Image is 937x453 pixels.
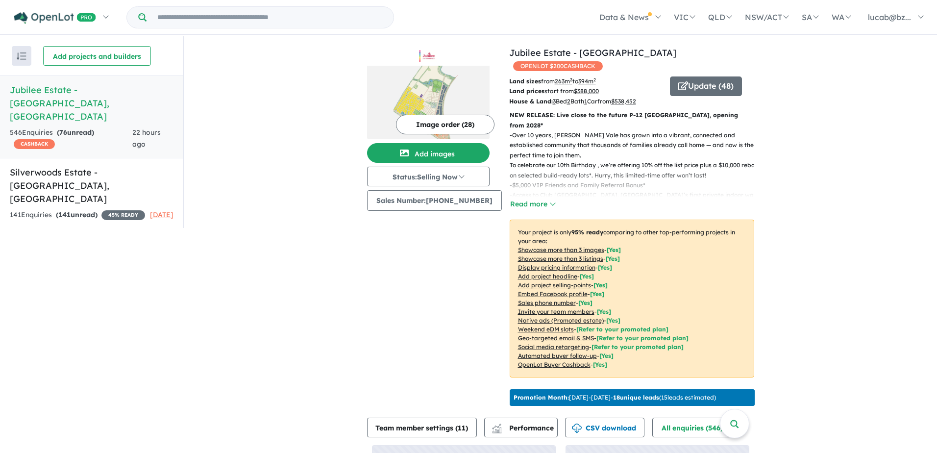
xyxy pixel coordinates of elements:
sup: 2 [593,77,596,82]
u: Weekend eDM slots [518,326,574,333]
img: bar-chart.svg [492,427,502,433]
img: Openlot PRO Logo White [14,12,96,24]
u: 263 m [555,77,572,85]
span: [ Yes ] [590,290,604,298]
span: 22 hours ago [132,128,161,149]
b: 18 unique leads [613,394,659,401]
span: OPENLOT $ 200 CASHBACK [513,61,603,71]
span: [ Yes ] [578,299,592,306]
u: $ 538,452 [611,98,636,105]
u: OpenLot Buyer Cashback [518,361,591,368]
u: 1 [584,98,587,105]
b: Promotion Month: [514,394,569,401]
p: [DATE] - [DATE] - ( 15 leads estimated) [514,393,716,402]
button: CSV download [565,418,644,437]
button: Status:Selling Now [367,167,490,186]
h5: Jubilee Estate - [GEOGRAPHIC_DATA] , [GEOGRAPHIC_DATA] [10,83,173,123]
button: Performance [484,418,558,437]
u: Invite your team members [518,308,594,315]
u: $ 388,000 [574,87,599,95]
u: Sales phone number [518,299,576,306]
img: Jubilee Estate - Wyndham Vale [367,66,490,139]
a: Jubilee Estate - [GEOGRAPHIC_DATA] [509,47,676,58]
span: [ Yes ] [580,273,594,280]
img: download icon [572,424,582,433]
span: [ Yes ] [597,308,611,315]
button: Update (48) [670,76,742,96]
p: NEW RELEASE: Live close to the future P-12 [GEOGRAPHIC_DATA], opening from 2028* [510,110,754,130]
button: Add projects and builders [43,46,151,66]
button: Team member settings (11) [367,418,477,437]
span: [Yes] [606,317,620,324]
strong: ( unread) [56,210,98,219]
span: [Yes] [593,361,607,368]
u: Native ads (Promoted estate) [518,317,604,324]
u: 2 [567,98,570,105]
p: - Access to Club [GEOGRAPHIC_DATA], [GEOGRAPHIC_DATA]’s first private indoor water park which fea... [510,190,762,220]
span: [Refer to your promoted plan] [576,326,668,333]
p: - Over 10 years, [PERSON_NAME] Vale has grown into a vibrant, connected and established community... [510,130,762,180]
span: [Yes] [599,352,614,359]
p: - $5,000 VIP Friends and Family Referral Bonus* [510,180,762,190]
span: CASHBACK [14,139,55,149]
span: lucab@bz... [868,12,911,22]
u: Social media retargeting [518,343,589,351]
div: 141 Enquir ies [10,209,145,221]
img: sort.svg [17,52,26,60]
u: Automated buyer follow-up [518,352,597,359]
u: Embed Facebook profile [518,290,588,298]
h5: Silverwoods Estate - [GEOGRAPHIC_DATA] , [GEOGRAPHIC_DATA] [10,166,173,205]
p: Bed Bath Car from [509,97,663,106]
span: Performance [493,424,554,432]
strong: ( unread) [57,128,94,137]
b: 95 % ready [571,228,603,236]
input: Try estate name, suburb, builder or developer [148,7,392,28]
span: 76 [59,128,67,137]
img: line-chart.svg [492,424,501,429]
span: [ Yes ] [607,246,621,253]
div: 546 Enquir ies [10,127,132,151]
u: Add project selling-points [518,281,591,289]
b: House & Land: [509,98,553,105]
u: Add project headline [518,273,577,280]
button: Image order (28) [396,115,494,134]
span: 141 [58,210,71,219]
p: from [509,76,663,86]
u: Showcase more than 3 images [518,246,604,253]
button: Sales Number:[PHONE_NUMBER] [367,190,502,211]
span: to [572,77,596,85]
a: Jubilee Estate - Wyndham Vale LogoJubilee Estate - Wyndham Vale [367,46,490,139]
u: Geo-targeted email & SMS [518,334,594,342]
span: [ Yes ] [606,255,620,262]
u: Showcase more than 3 listings [518,255,603,262]
span: [Refer to your promoted plan] [592,343,684,351]
u: 3 [553,98,556,105]
button: Add images [367,143,490,163]
u: 394 m [578,77,596,85]
p: start from [509,86,663,96]
b: Land sizes [509,77,541,85]
sup: 2 [570,77,572,82]
u: Display pricing information [518,264,595,271]
span: 11 [458,424,466,432]
b: Land prices [509,87,544,95]
span: [ Yes ] [593,281,608,289]
span: [DATE] [150,210,173,219]
span: [ Yes ] [598,264,612,271]
p: Your project is only comparing to other top-performing projects in your area: - - - - - - - - - -... [510,220,754,377]
button: All enquiries (546) [652,418,741,437]
span: 45 % READY [101,210,145,220]
span: [Refer to your promoted plan] [596,334,689,342]
button: Read more [510,199,556,210]
img: Jubilee Estate - Wyndham Vale Logo [371,50,486,62]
